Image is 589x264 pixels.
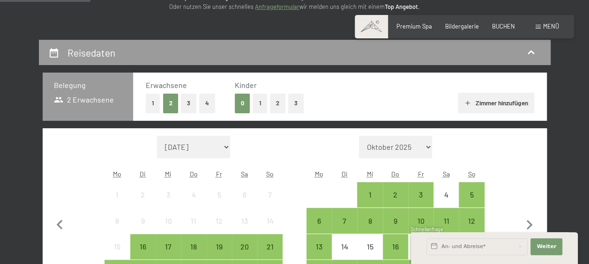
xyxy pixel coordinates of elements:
div: Wed Oct 15 2025 [357,234,382,259]
div: Anreise nicht möglich [232,208,257,233]
span: Menü [543,22,559,30]
div: Sun Oct 12 2025 [459,208,484,233]
div: Anreise nicht möglich [408,234,433,259]
div: Sat Sep 13 2025 [232,208,257,233]
div: Tue Sep 02 2025 [130,182,156,207]
div: Anreise möglich [232,234,257,259]
div: Anreise möglich [408,208,433,233]
div: Sat Oct 04 2025 [433,182,459,207]
span: Schnellanfrage [411,227,443,232]
div: 8 [105,217,129,241]
div: Anreise nicht möglich [257,208,283,233]
div: 6 [307,217,331,241]
div: Fri Oct 17 2025 [408,234,433,259]
div: Anreise nicht möglich [104,182,130,207]
div: Sun Sep 07 2025 [257,182,283,207]
div: Wed Sep 03 2025 [156,182,181,207]
div: Fri Sep 19 2025 [206,234,231,259]
div: 11 [434,217,458,241]
div: Wed Oct 01 2025 [357,182,382,207]
span: Weiter [537,243,556,250]
div: Thu Sep 11 2025 [181,208,206,233]
div: 5 [207,191,231,214]
div: Anreise möglich [257,234,283,259]
abbr: Donnerstag [190,170,198,178]
abbr: Dienstag [342,170,348,178]
div: 12 [460,217,483,241]
div: 13 [233,217,256,241]
div: Fri Sep 05 2025 [206,182,231,207]
abbr: Mittwoch [165,170,171,178]
div: Thu Sep 04 2025 [181,182,206,207]
a: BUCHEN [492,22,515,30]
div: Sat Sep 06 2025 [232,182,257,207]
div: 2 [131,191,155,214]
div: Wed Oct 08 2025 [357,208,382,233]
div: Anreise nicht möglich [181,182,206,207]
h3: Belegung [54,80,122,90]
div: 1 [105,191,129,214]
div: 7 [258,191,282,214]
div: 6 [233,191,256,214]
button: 1 [253,94,267,113]
div: 4 [434,191,458,214]
abbr: Freitag [216,170,222,178]
div: Mon Sep 08 2025 [104,208,130,233]
div: Anreise möglich [306,208,332,233]
div: Mon Oct 06 2025 [306,208,332,233]
button: Weiter [530,238,562,255]
div: 7 [333,217,356,241]
button: 0 [235,94,250,113]
div: 5 [460,191,483,214]
h2: Reisedaten [67,47,115,59]
abbr: Mittwoch [366,170,373,178]
div: Anreise nicht möglich [206,208,231,233]
div: Thu Sep 18 2025 [181,234,206,259]
div: Anreise möglich [459,208,484,233]
div: Mon Oct 13 2025 [306,234,332,259]
div: Anreise nicht möglich [357,234,382,259]
div: Mon Sep 01 2025 [104,182,130,207]
div: 3 [409,191,432,214]
abbr: Montag [315,170,323,178]
button: 2 [270,94,285,113]
abbr: Freitag [418,170,424,178]
div: 2 [384,191,407,214]
a: Bildergalerie [445,22,479,30]
div: Anreise möglich [459,182,484,207]
div: Anreise möglich [408,182,433,207]
div: Sat Oct 11 2025 [433,208,459,233]
div: 12 [207,217,231,241]
div: 4 [182,191,205,214]
div: Anreise möglich [383,182,408,207]
abbr: Sonntag [468,170,476,178]
span: 2 Erwachsene [54,95,114,105]
div: 8 [358,217,381,241]
button: Zimmer hinzufügen [458,93,534,113]
div: Anreise möglich [181,234,206,259]
div: 10 [409,217,432,241]
div: 11 [182,217,205,241]
abbr: Montag [113,170,121,178]
div: Anreise möglich [383,234,408,259]
button: 3 [181,94,196,113]
div: Fri Oct 03 2025 [408,182,433,207]
div: Anreise nicht möglich [104,234,130,259]
div: Anreise nicht möglich [332,234,357,259]
div: 10 [157,217,180,241]
div: Sun Oct 05 2025 [459,182,484,207]
abbr: Donnerstag [391,170,399,178]
div: 9 [131,217,155,241]
span: Erwachsene [146,81,187,89]
div: Mon Sep 15 2025 [104,234,130,259]
a: Anfrageformular [255,3,299,10]
div: Anreise nicht möglich [433,182,459,207]
button: 3 [288,94,304,113]
div: Anreise nicht möglich [257,182,283,207]
div: 14 [258,217,282,241]
div: Wed Sep 17 2025 [156,234,181,259]
div: Thu Oct 16 2025 [383,234,408,259]
div: Fri Oct 10 2025 [408,208,433,233]
div: Anreise möglich [383,208,408,233]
